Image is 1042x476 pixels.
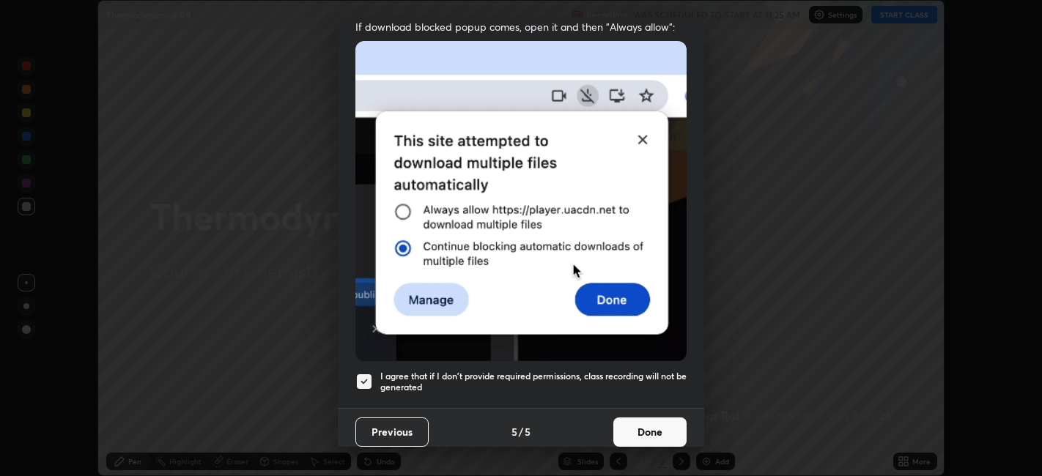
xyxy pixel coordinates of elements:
button: Done [613,417,687,447]
h4: / [519,424,523,439]
h4: 5 [511,424,517,439]
h5: I agree that if I don't provide required permissions, class recording will not be generated [380,371,687,393]
button: Previous [355,417,429,447]
img: downloads-permission-blocked.gif [355,41,687,361]
span: If download blocked popup comes, open it and then "Always allow": [355,20,687,34]
h4: 5 [525,424,531,439]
